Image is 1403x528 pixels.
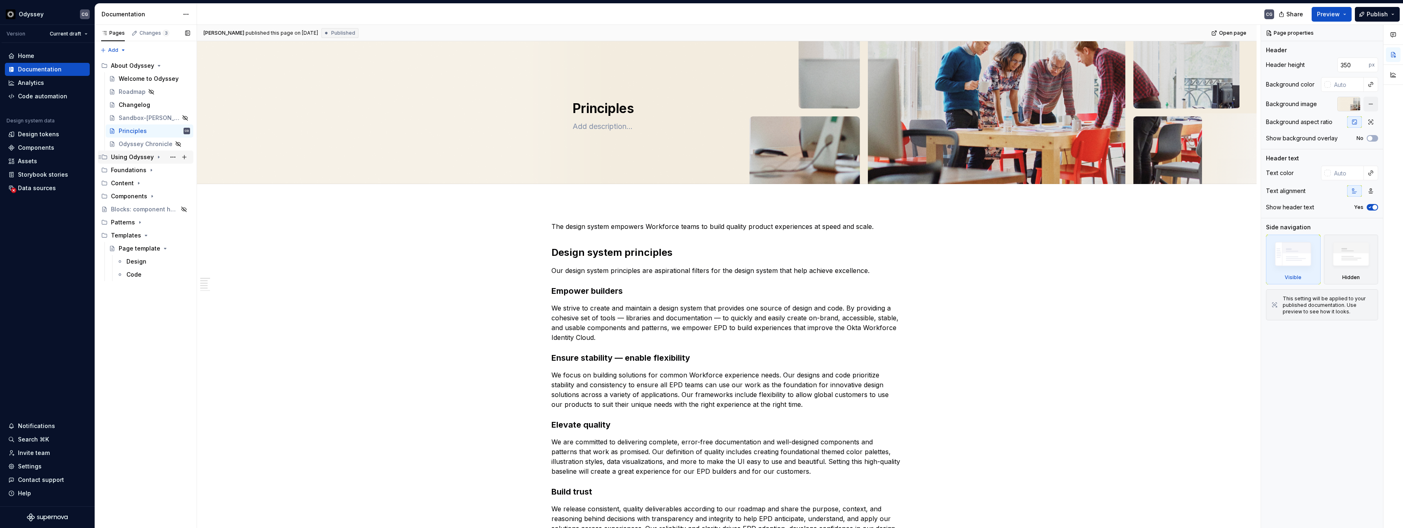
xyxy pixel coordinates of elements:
button: Help [5,487,90,500]
div: Content [98,177,193,190]
div: Background aspect ratio [1266,118,1332,126]
div: Patterns [111,218,135,226]
a: Welcome to Odyssey [106,72,193,85]
textarea: Principles [571,99,879,118]
p: We are committed to delivering complete, error-free documentation and well-designed components an... [551,437,902,476]
button: Preview [1312,7,1352,22]
div: Assets [18,157,37,165]
h2: Design system principles [551,246,902,259]
div: Version [7,31,25,37]
div: Design system data [7,118,55,124]
div: Header [1266,46,1287,54]
a: Settings [5,460,90,473]
a: Analytics [5,76,90,89]
div: Data sources [18,184,56,192]
a: Documentation [5,63,90,76]
button: Add [98,44,128,56]
div: Odyssey Chronicle [119,140,173,148]
div: Invite team [18,449,50,457]
p: Our design system principles are aspirational filters for the design system that help achieve exc... [551,266,902,275]
div: Odyssey [19,10,44,18]
div: CG [1266,11,1272,18]
a: Blocks: component health etc [98,203,193,216]
span: Open page [1219,30,1246,36]
span: Add [108,47,118,53]
div: Background image [1266,100,1317,108]
a: Open page [1209,27,1250,39]
div: Design [126,257,146,266]
div: Show header text [1266,203,1314,211]
button: Publish [1355,7,1400,22]
div: Hidden [1342,274,1360,281]
div: Components [111,192,147,200]
div: Components [98,190,193,203]
h3: Build trust [551,486,902,497]
div: Code [126,271,142,279]
a: Data sources [5,182,90,195]
a: Invite team [5,446,90,459]
h3: Ensure stability — enable flexibility [551,352,902,364]
div: Page template [119,244,160,253]
div: Using Odyssey [98,151,193,164]
a: Assets [5,155,90,168]
div: Using Odyssey [111,153,154,161]
div: Header text [1266,154,1299,162]
div: Settings [18,462,42,470]
div: Templates [111,231,141,240]
button: Notifications [5,419,90,433]
div: Analytics [18,79,44,87]
button: Contact support [5,473,90,486]
div: Documentation [102,10,179,18]
div: Help [18,489,31,497]
div: Foundations [98,164,193,177]
div: Text alignment [1266,187,1306,195]
input: Auto [1337,58,1369,72]
a: Roadmap [106,85,193,98]
h3: Empower builders [551,285,902,297]
div: CG [82,11,88,18]
button: OdysseyCG [2,5,93,23]
div: Storybook stories [18,171,68,179]
h3: Elevate quality [551,419,902,430]
div: Welcome to Odyssey [119,75,179,83]
div: Home [18,52,34,60]
div: Code automation [18,92,67,100]
span: Published [331,30,355,36]
div: Show background overlay [1266,134,1338,142]
p: We strive to create and maintain a design system that provides one source of design and code. By ... [551,303,902,342]
div: Blocks: component health etc [111,205,178,213]
a: Code automation [5,90,90,103]
div: Content [111,179,134,187]
div: Templates [98,229,193,242]
div: Principles [119,127,147,135]
span: Preview [1317,10,1340,18]
a: Components [5,141,90,154]
span: 3 [163,30,169,36]
button: Share [1275,7,1308,22]
div: Sandbox-[PERSON_NAME] [119,114,179,122]
a: PrinciplesCG [106,124,193,138]
div: Header height [1266,61,1305,69]
a: Home [5,49,90,62]
img: c755af4b-9501-4838-9b3a-04de1099e264.png [6,9,15,19]
div: Visible [1285,274,1301,281]
div: Background color [1266,80,1314,89]
a: Page template [106,242,193,255]
div: Side navigation [1266,223,1311,231]
div: Roadmap [119,88,146,96]
div: Foundations [111,166,146,174]
div: Patterns [98,216,193,229]
div: About Odyssey [98,59,193,72]
div: CG [185,127,189,135]
div: Design tokens [18,130,59,138]
a: Storybook stories [5,168,90,181]
a: Supernova Logo [27,513,68,521]
div: Visible [1266,235,1321,284]
span: Current draft [50,31,81,37]
div: Text color [1266,169,1294,177]
a: Sandbox-[PERSON_NAME] [106,111,193,124]
div: Hidden [1324,235,1379,284]
a: Changelog [106,98,193,111]
a: Odyssey Chronicle [106,138,193,151]
div: Search ⌘K [18,435,49,444]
